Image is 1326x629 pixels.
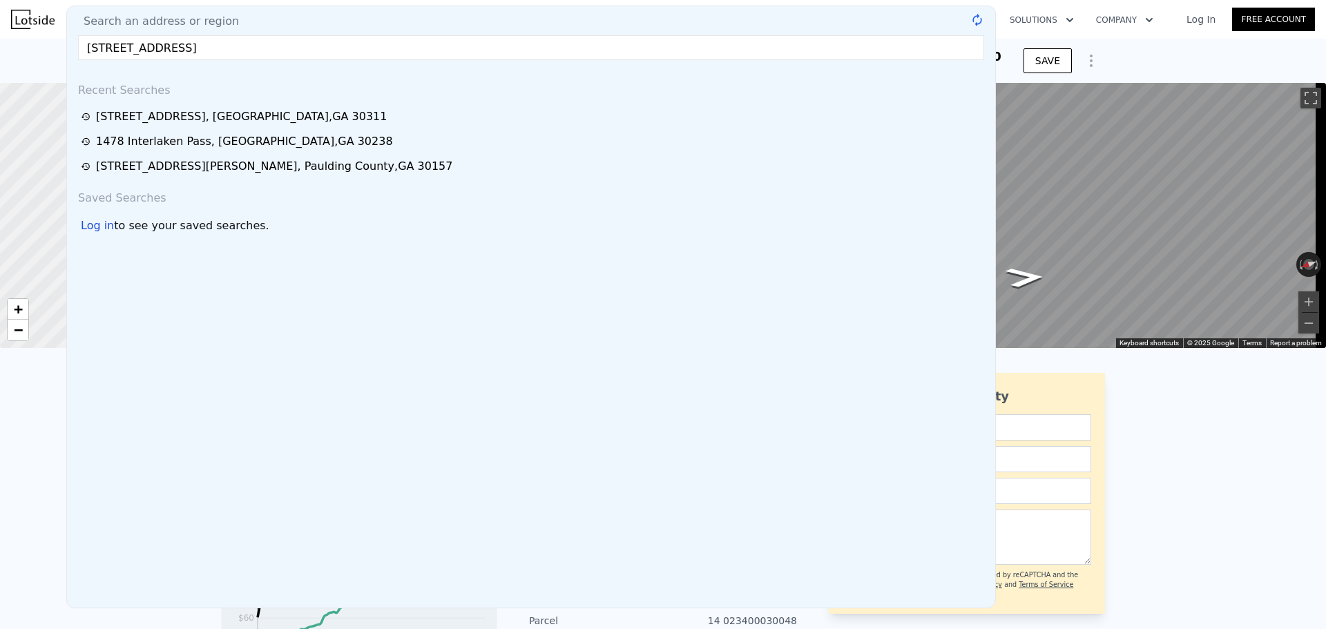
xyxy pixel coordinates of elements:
[1270,339,1322,347] a: Report a problem
[81,108,986,125] a: [STREET_ADDRESS], [GEOGRAPHIC_DATA],GA 30311
[96,158,452,175] div: [STREET_ADDRESS][PERSON_NAME] , Paulding County , GA 30157
[1296,255,1323,274] button: Reset the view
[81,158,986,175] a: [STREET_ADDRESS][PERSON_NAME], Paulding County,GA 30157
[1024,48,1072,73] button: SAVE
[8,320,28,340] a: Zoom out
[1077,47,1105,75] button: Show Options
[8,299,28,320] a: Zoom in
[81,217,114,234] div: Log in
[73,179,990,212] div: Saved Searches
[663,614,797,628] div: 14 023400030048
[73,13,239,30] span: Search an address or region
[1242,339,1262,347] a: Terms
[1314,252,1322,277] button: Rotate clockwise
[1170,12,1232,26] a: Log In
[73,71,990,104] div: Recent Searches
[529,614,663,628] div: Parcel
[14,321,23,338] span: −
[999,8,1085,32] button: Solutions
[1298,313,1319,333] button: Zoom out
[1296,252,1304,277] button: Rotate counterclockwise
[1232,8,1315,31] a: Free Account
[1085,8,1164,32] button: Company
[1187,339,1234,347] span: © 2025 Google
[1120,338,1179,348] button: Keyboard shortcuts
[932,570,1091,600] div: This site is protected by reCAPTCHA and the Google and apply.
[96,108,387,125] div: [STREET_ADDRESS] , [GEOGRAPHIC_DATA] , GA 30311
[96,133,393,150] div: 1478 Interlaken Pass , [GEOGRAPHIC_DATA] , GA 30238
[78,35,984,60] input: Enter an address, city, region, neighborhood or zip code
[238,613,254,623] tspan: $60
[114,217,269,234] span: to see your saved searches.
[1019,581,1073,588] a: Terms of Service
[14,300,23,318] span: +
[1298,291,1319,312] button: Zoom in
[1300,88,1321,108] button: Toggle fullscreen view
[989,262,1061,292] path: Go South, Lynhurst Dr SW
[11,10,55,29] img: Lotside
[81,133,986,150] a: 1478 Interlaken Pass, [GEOGRAPHIC_DATA],GA 30238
